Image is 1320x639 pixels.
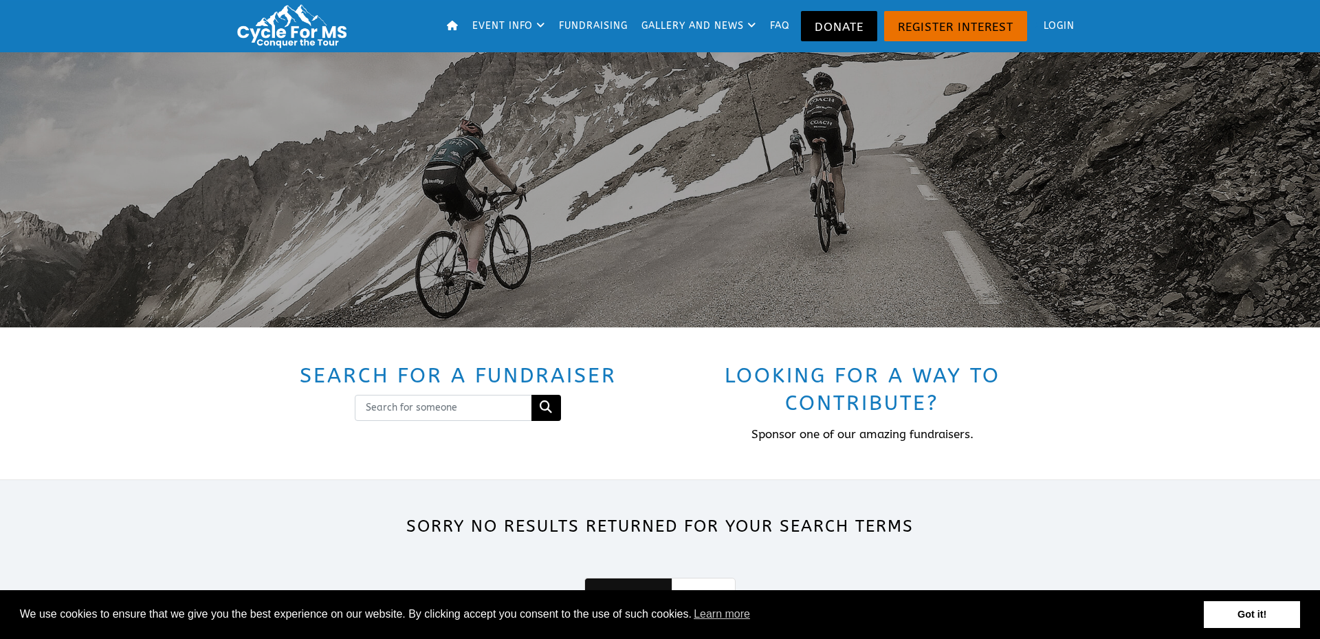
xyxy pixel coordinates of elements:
a: learn more about cookies [692,604,752,625]
a: Login [1031,3,1080,49]
p: Sponsor one of our amazing fundraisers. [668,426,1056,444]
span: We use cookies to ensure that we give you the best experience on our website. By clicking accept ... [20,604,1204,625]
a: Register Interest [884,11,1027,41]
h2: Search for a Fundraiser [264,362,652,389]
img: Cycle for MS: Conquer the Tour [232,3,357,50]
h2: Looking for a way to contribute? [668,362,1056,417]
input: Search for someone [355,395,532,421]
h3: Sorry no results returned for your search terms [256,515,1064,538]
a: Donate [801,11,877,41]
a: Individuals [584,578,672,614]
a: Teams [672,578,736,614]
a: dismiss cookie message [1204,601,1300,629]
